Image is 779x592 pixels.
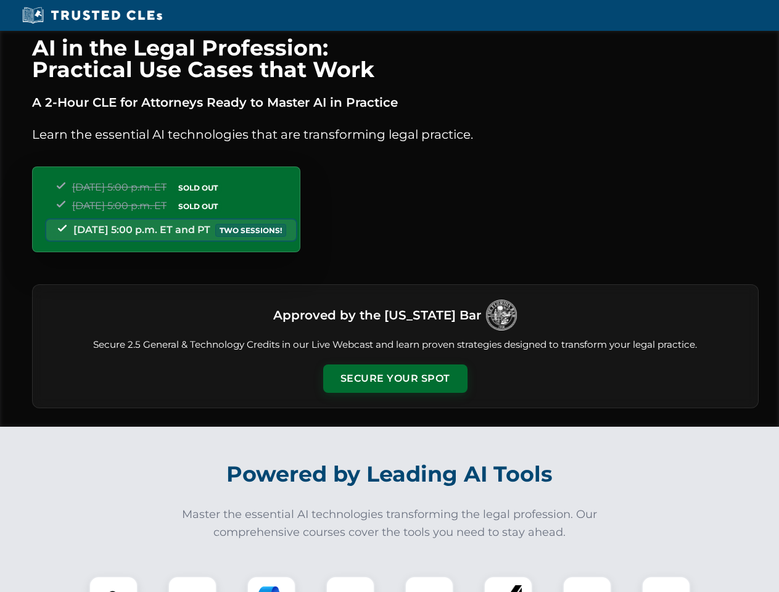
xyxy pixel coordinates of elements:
span: [DATE] 5:00 p.m. ET [72,200,167,212]
h1: AI in the Legal Profession: Practical Use Cases that Work [32,37,759,80]
h3: Approved by the [US_STATE] Bar [273,304,481,326]
button: Secure Your Spot [323,364,468,393]
p: A 2-Hour CLE for Attorneys Ready to Master AI in Practice [32,92,759,112]
p: Secure 2.5 General & Technology Credits in our Live Webcast and learn proven strategies designed ... [47,338,743,352]
span: [DATE] 5:00 p.m. ET [72,181,167,193]
span: SOLD OUT [174,200,222,213]
img: Logo [486,300,517,331]
h2: Powered by Leading AI Tools [48,453,732,496]
p: Master the essential AI technologies transforming the legal profession. Our comprehensive courses... [174,506,606,541]
span: SOLD OUT [174,181,222,194]
img: Trusted CLEs [19,6,166,25]
p: Learn the essential AI technologies that are transforming legal practice. [32,125,759,144]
